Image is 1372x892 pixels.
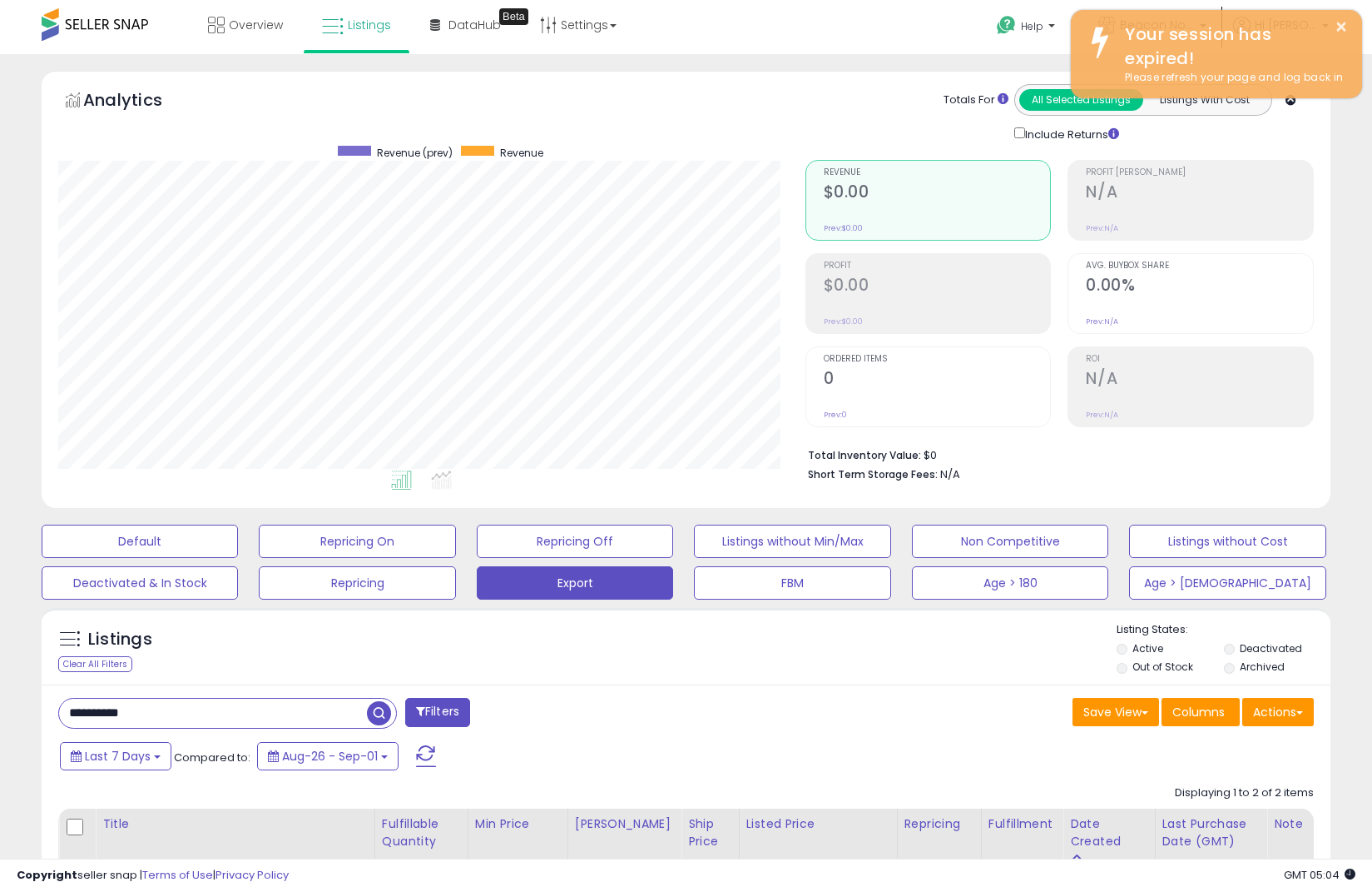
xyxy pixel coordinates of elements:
div: Repricing [904,815,974,833]
label: Active [1132,641,1163,655]
a: Help [983,2,1072,54]
button: Non Competitive [912,525,1108,558]
span: ROI [1086,355,1313,364]
button: Age > 180 [912,566,1108,600]
button: Listings With Cost [1142,89,1266,111]
li: $0 [808,444,1301,464]
h2: 0.00% [1086,276,1313,298]
button: Deactivated & In Stock [42,566,238,600]
div: Tooltip anchor [499,8,528,25]
b: Short Term Storage Fees: [808,467,938,481]
span: DataHub [448,17,501,33]
small: Prev: 0 [824,410,847,420]
div: Fulfillable Quantity [382,815,461,850]
button: Aug-26 - Sep-01 [257,742,399,770]
span: Last 7 Days [85,748,151,765]
button: Filters [405,698,470,727]
span: Columns [1172,704,1225,720]
h2: N/A [1086,182,1313,205]
span: Avg. Buybox Share [1086,262,1313,271]
h5: Analytics [83,88,195,116]
div: Displaying 1 to 2 of 2 items [1175,785,1314,801]
small: Prev: $0.00 [824,223,863,233]
span: Ordered Items [824,355,1051,364]
button: Columns [1161,698,1240,726]
small: Prev: N/A [1086,410,1118,420]
h2: $0.00 [824,276,1051,298]
span: Help [1021,19,1043,33]
button: Listings without Cost [1129,525,1325,558]
span: N/A [940,466,960,482]
span: Aug-26 - Sep-01 [282,748,378,765]
a: Privacy Policy [215,867,289,883]
button: Save View [1072,698,1159,726]
div: Clear All Filters [58,656,132,672]
button: × [1335,17,1348,37]
label: Out of Stock [1132,660,1193,674]
div: [PERSON_NAME] [575,815,674,833]
div: Listed Price [746,815,890,833]
span: Profit [PERSON_NAME] [1086,168,1313,177]
button: FBM [694,566,890,600]
small: Prev: N/A [1086,316,1118,326]
label: Deactivated [1240,641,1302,655]
div: Fulfillment [988,815,1056,833]
button: Listings without Min/Max [694,525,890,558]
span: Revenue [824,168,1051,177]
span: Revenue (prev) [377,146,453,160]
span: Listings [348,17,391,33]
button: All Selected Listings [1019,89,1143,111]
span: Overview [229,17,283,33]
button: Age > [DEMOGRAPHIC_DATA] [1129,566,1325,600]
div: Note [1274,815,1306,833]
div: Please refresh your page and log back in [1112,70,1350,86]
label: Archived [1240,660,1285,674]
button: Repricing Off [477,525,673,558]
p: Listing States: [1117,622,1330,638]
h2: N/A [1086,369,1313,391]
div: Totals For [944,92,1008,108]
span: Profit [824,262,1051,271]
a: Terms of Use [142,867,213,883]
div: Last Purchase Date (GMT) [1162,815,1261,850]
div: Title [102,815,368,833]
small: Prev: N/A [1086,223,1118,233]
strong: Copyright [17,867,77,883]
button: Repricing [259,566,455,600]
div: Min Price [475,815,561,833]
h5: Listings [88,628,152,651]
button: Last 7 Days [60,742,171,770]
small: Prev: $0.00 [824,316,863,326]
div: Include Returns [1002,124,1139,143]
div: Date Created [1070,815,1147,850]
h2: $0.00 [824,182,1051,205]
i: Get Help [996,15,1017,36]
div: seller snap | | [17,868,289,884]
button: Repricing On [259,525,455,558]
span: Compared to: [174,750,250,765]
button: Export [477,566,673,600]
b: Total Inventory Value: [808,448,921,462]
button: Default [42,525,238,558]
h2: 0 [824,369,1051,391]
button: Actions [1242,698,1314,726]
div: Ship Price [688,815,732,850]
div: Your session has expired! [1112,22,1350,70]
span: 2025-09-16 05:04 GMT [1284,867,1355,883]
span: Revenue [500,146,543,160]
